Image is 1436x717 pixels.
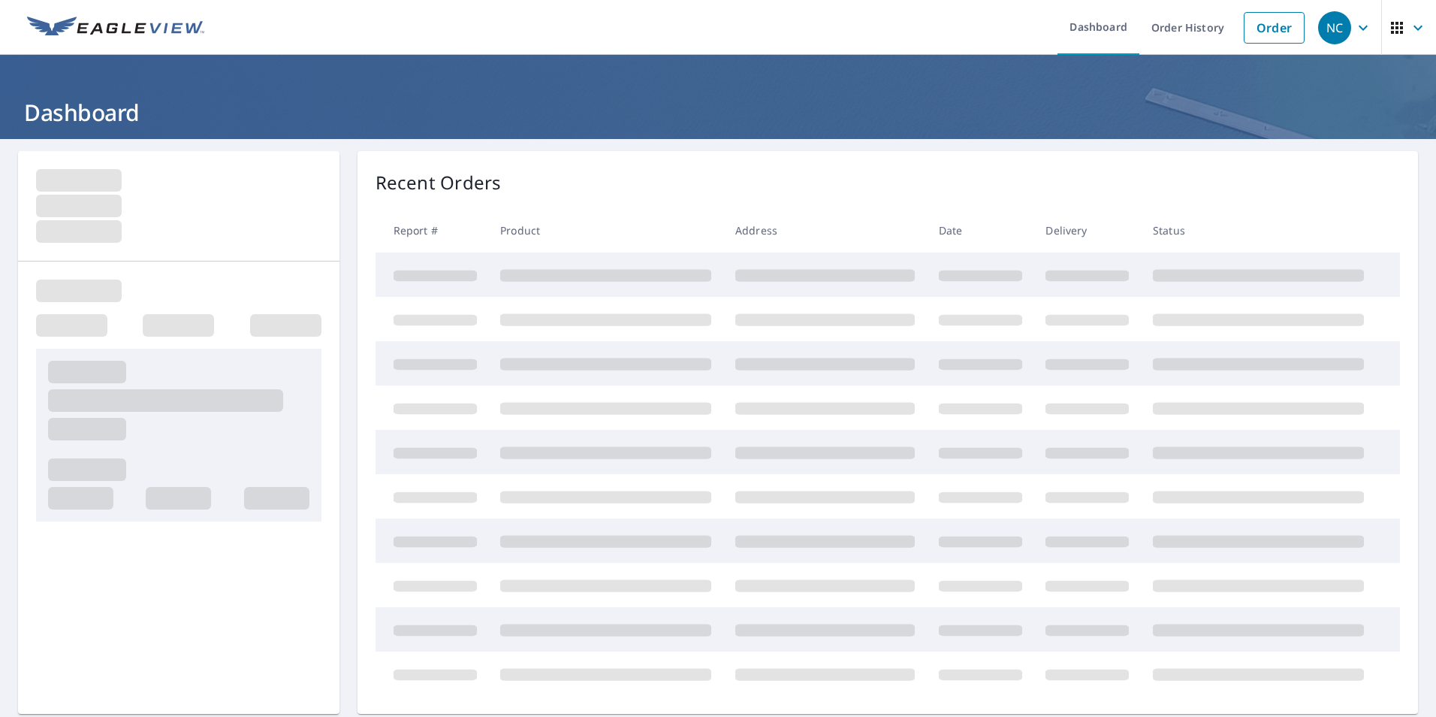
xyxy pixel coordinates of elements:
img: EV Logo [27,17,204,39]
p: Recent Orders [376,169,502,196]
a: Order [1244,12,1305,44]
h1: Dashboard [18,97,1418,128]
th: Date [927,208,1034,253]
div: NC [1318,11,1351,44]
th: Address [723,208,927,253]
th: Product [488,208,723,253]
th: Report # [376,208,489,253]
th: Status [1141,208,1376,253]
th: Delivery [1033,208,1141,253]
